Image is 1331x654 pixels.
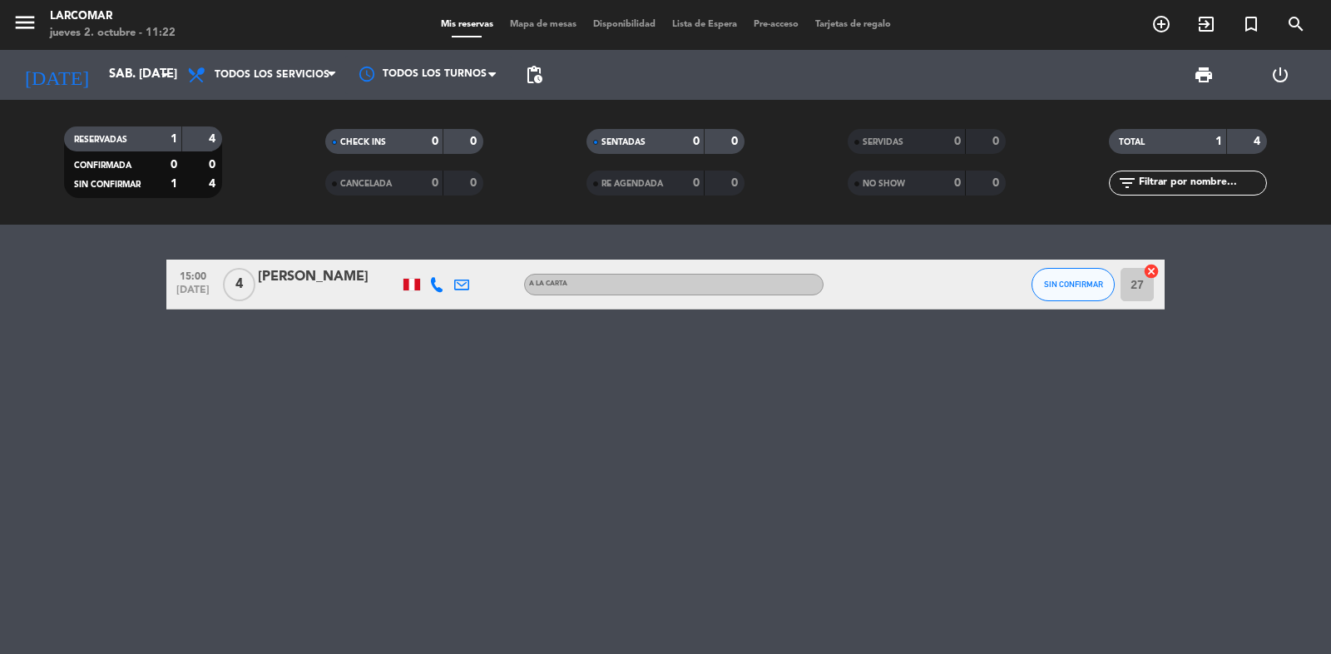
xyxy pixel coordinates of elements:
[731,136,741,147] strong: 0
[1270,65,1290,85] i: power_settings_new
[601,180,663,188] span: RE AGENDADA
[807,20,899,29] span: Tarjetas de regalo
[693,177,700,189] strong: 0
[664,20,745,29] span: Lista de Espera
[432,136,438,147] strong: 0
[1119,138,1145,146] span: TOTAL
[1242,50,1319,100] div: LOG OUT
[12,57,101,93] i: [DATE]
[470,177,480,189] strong: 0
[215,69,329,81] span: Todos los servicios
[1117,173,1137,193] i: filter_list
[171,178,177,190] strong: 1
[74,181,141,189] span: SIN CONFIRMAR
[524,65,544,85] span: pending_actions
[1137,174,1266,192] input: Filtrar por nombre...
[74,161,131,170] span: CONFIRMADA
[1196,14,1216,34] i: exit_to_app
[731,177,741,189] strong: 0
[1032,268,1115,301] button: SIN CONFIRMAR
[209,133,219,145] strong: 4
[992,136,1002,147] strong: 0
[433,20,502,29] span: Mis reservas
[502,20,585,29] span: Mapa de mesas
[223,268,255,301] span: 4
[1044,280,1103,289] span: SIN CONFIRMAR
[155,65,175,85] i: arrow_drop_down
[1194,65,1214,85] span: print
[209,178,219,190] strong: 4
[1286,14,1306,34] i: search
[340,180,392,188] span: CANCELADA
[1241,14,1261,34] i: turned_in_not
[863,138,903,146] span: SERVIDAS
[340,138,386,146] span: CHECK INS
[172,265,214,285] span: 15:00
[74,136,127,144] span: RESERVADAS
[1254,136,1264,147] strong: 4
[432,177,438,189] strong: 0
[601,138,646,146] span: SENTADAS
[585,20,664,29] span: Disponibilidad
[470,136,480,147] strong: 0
[50,8,176,25] div: Larcomar
[172,285,214,304] span: [DATE]
[529,280,567,287] span: A la carta
[171,159,177,171] strong: 0
[171,133,177,145] strong: 1
[50,25,176,42] div: jueves 2. octubre - 11:22
[258,266,399,288] div: [PERSON_NAME]
[1215,136,1222,147] strong: 1
[12,10,37,41] button: menu
[1151,14,1171,34] i: add_circle_outline
[12,10,37,35] i: menu
[863,180,905,188] span: NO SHOW
[1143,263,1160,280] i: cancel
[693,136,700,147] strong: 0
[954,177,961,189] strong: 0
[745,20,807,29] span: Pre-acceso
[209,159,219,171] strong: 0
[954,136,961,147] strong: 0
[992,177,1002,189] strong: 0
